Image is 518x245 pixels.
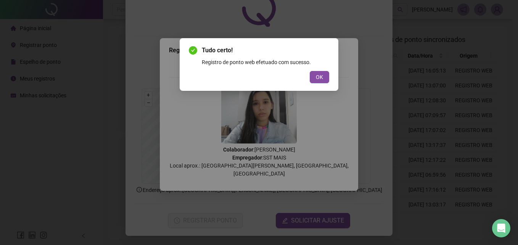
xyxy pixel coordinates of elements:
button: OK [310,71,329,83]
span: check-circle [189,46,197,55]
span: OK [316,73,323,81]
span: Tudo certo! [202,46,329,55]
div: Registro de ponto web efetuado com sucesso. [202,58,329,66]
div: Open Intercom Messenger [492,219,510,237]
